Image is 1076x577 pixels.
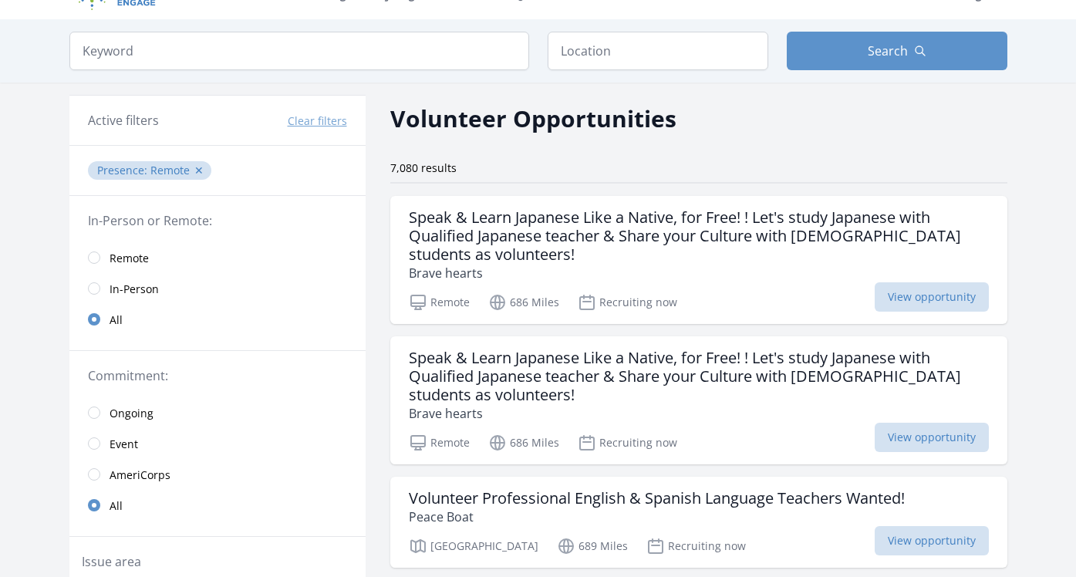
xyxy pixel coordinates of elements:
[88,211,347,230] legend: In-Person or Remote:
[868,42,908,60] span: Search
[875,282,989,312] span: View opportunity
[69,428,366,459] a: Event
[548,32,768,70] input: Location
[88,366,347,385] legend: Commitment:
[194,163,204,178] button: ✕
[390,477,1007,568] a: Volunteer Professional English & Spanish Language Teachers Wanted! Peace Boat [GEOGRAPHIC_DATA] 6...
[288,113,347,129] button: Clear filters
[409,434,470,452] p: Remote
[409,404,989,423] p: Brave hearts
[69,459,366,490] a: AmeriCorps
[409,508,905,526] p: Peace Boat
[69,242,366,273] a: Remote
[110,312,123,328] span: All
[409,537,538,555] p: [GEOGRAPHIC_DATA]
[69,304,366,335] a: All
[110,282,159,297] span: In-Person
[390,336,1007,464] a: Speak & Learn Japanese Like a Native, for Free! ! Let's study Japanese with Qualified Japanese te...
[488,434,559,452] p: 686 Miles
[409,208,989,264] h3: Speak & Learn Japanese Like a Native, for Free! ! Let's study Japanese with Qualified Japanese te...
[110,406,153,421] span: Ongoing
[875,423,989,452] span: View opportunity
[578,434,677,452] p: Recruiting now
[390,196,1007,324] a: Speak & Learn Japanese Like a Native, for Free! ! Let's study Japanese with Qualified Japanese te...
[110,437,138,452] span: Event
[557,537,628,555] p: 689 Miles
[69,397,366,428] a: Ongoing
[110,467,170,483] span: AmeriCorps
[69,490,366,521] a: All
[110,498,123,514] span: All
[409,293,470,312] p: Remote
[488,293,559,312] p: 686 Miles
[875,526,989,555] span: View opportunity
[646,537,746,555] p: Recruiting now
[88,111,159,130] h3: Active filters
[69,32,529,70] input: Keyword
[390,101,676,136] h2: Volunteer Opportunities
[69,273,366,304] a: In-Person
[409,264,989,282] p: Brave hearts
[110,251,149,266] span: Remote
[82,552,141,571] legend: Issue area
[150,163,190,177] span: Remote
[390,160,457,175] span: 7,080 results
[409,349,989,404] h3: Speak & Learn Japanese Like a Native, for Free! ! Let's study Japanese with Qualified Japanese te...
[97,163,150,177] span: Presence :
[409,489,905,508] h3: Volunteer Professional English & Spanish Language Teachers Wanted!
[787,32,1007,70] button: Search
[578,293,677,312] p: Recruiting now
